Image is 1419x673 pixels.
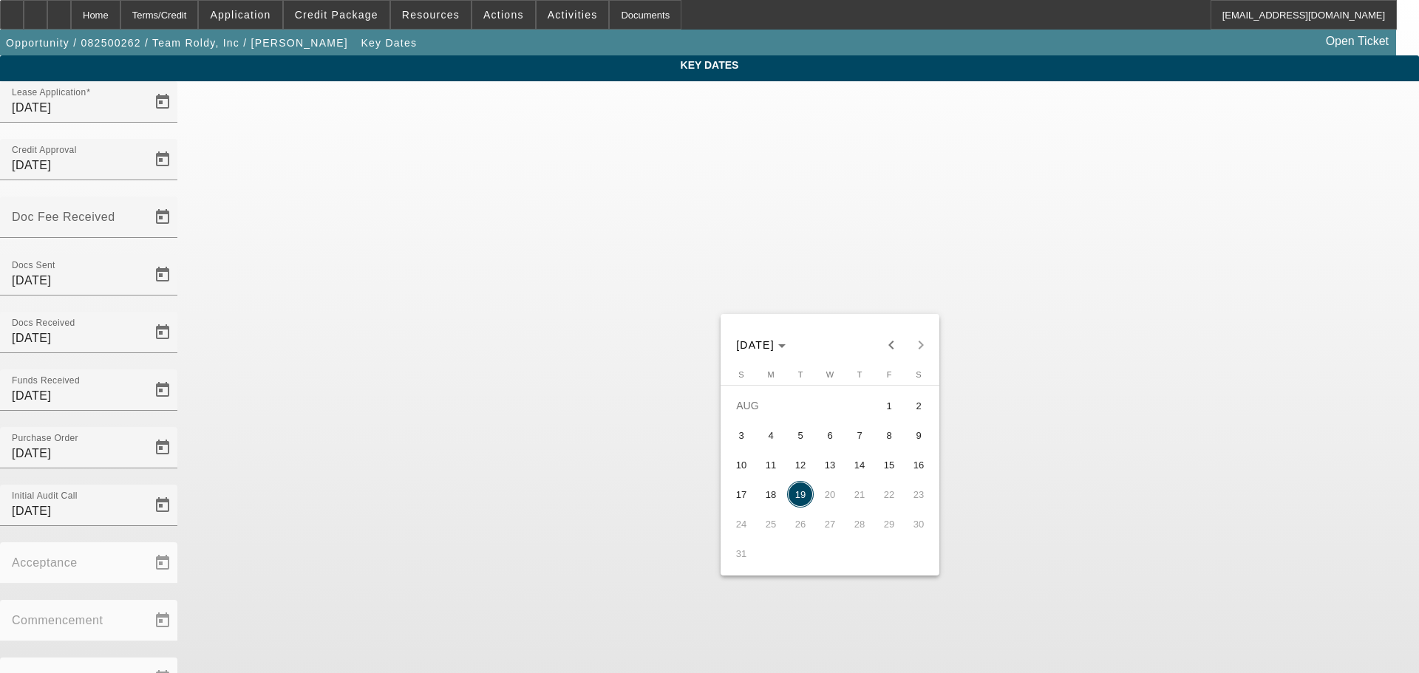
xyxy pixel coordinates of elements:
[817,481,843,508] span: 20
[758,481,784,508] span: 18
[728,451,755,478] span: 10
[787,422,814,448] span: 5
[845,509,874,539] button: August 28, 2025
[815,450,845,479] button: August 13, 2025
[787,451,814,478] span: 12
[726,450,756,479] button: August 10, 2025
[905,510,932,537] span: 30
[874,420,904,450] button: August 8, 2025
[905,451,932,478] span: 16
[815,509,845,539] button: August 27, 2025
[738,370,743,379] span: S
[846,481,873,508] span: 21
[786,450,815,479] button: August 12, 2025
[826,370,834,379] span: W
[846,510,873,537] span: 28
[916,370,921,379] span: S
[786,420,815,450] button: August 5, 2025
[817,451,843,478] span: 13
[728,510,755,537] span: 24
[787,481,814,508] span: 19
[815,420,845,450] button: August 6, 2025
[857,370,862,379] span: T
[728,481,755,508] span: 17
[904,479,933,509] button: August 23, 2025
[726,539,756,568] button: August 31, 2025
[904,391,933,420] button: August 2, 2025
[756,420,786,450] button: August 4, 2025
[815,479,845,509] button: August 20, 2025
[758,510,784,537] span: 25
[736,339,775,351] span: [DATE]
[817,422,843,448] span: 6
[728,422,755,448] span: 3
[876,422,902,448] span: 8
[876,481,902,508] span: 22
[758,451,784,478] span: 11
[817,510,843,537] span: 27
[845,420,874,450] button: August 7, 2025
[726,509,756,539] button: August 24, 2025
[846,451,873,478] span: 14
[845,450,874,479] button: August 14, 2025
[726,479,756,509] button: August 17, 2025
[767,370,774,379] span: M
[787,510,814,537] span: 26
[730,332,792,358] button: Choose month and year
[905,481,932,508] span: 23
[905,422,932,448] span: 9
[798,370,803,379] span: T
[874,509,904,539] button: August 29, 2025
[756,509,786,539] button: August 25, 2025
[756,450,786,479] button: August 11, 2025
[726,420,756,450] button: August 3, 2025
[876,451,902,478] span: 15
[874,450,904,479] button: August 15, 2025
[726,391,874,420] td: AUG
[874,391,904,420] button: August 1, 2025
[904,450,933,479] button: August 16, 2025
[905,392,932,419] span: 2
[904,420,933,450] button: August 9, 2025
[904,509,933,539] button: August 30, 2025
[845,479,874,509] button: August 21, 2025
[756,479,786,509] button: August 18, 2025
[876,510,902,537] span: 29
[758,422,784,448] span: 4
[877,330,906,360] button: Previous month
[786,479,815,509] button: August 19, 2025
[876,392,902,419] span: 1
[728,540,755,567] span: 31
[846,422,873,448] span: 7
[874,479,904,509] button: August 22, 2025
[887,370,892,379] span: F
[786,509,815,539] button: August 26, 2025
